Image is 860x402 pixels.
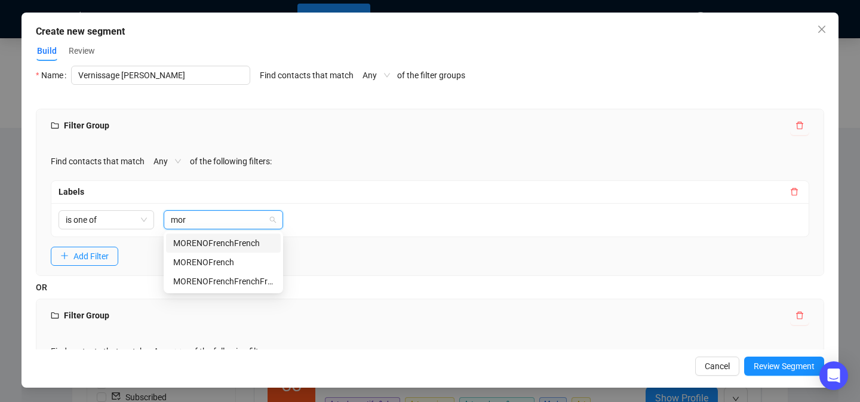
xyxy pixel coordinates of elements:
[744,357,824,376] button: Review Segment
[51,342,809,361] div: Find contacts that match of the following filters:
[73,250,109,263] span: Add Filter
[795,311,804,320] span: delete
[51,311,109,320] span: Filter Group
[173,275,274,288] div: MORENOFrenchFrenchFrench
[819,361,848,390] div: Open Intercom Messenger
[173,256,274,269] div: MORENOFrench
[363,66,390,84] span: Any
[705,360,730,373] span: Cancel
[754,360,815,373] span: Review Segment
[37,45,57,57] span: Build
[59,185,787,198] div: Labels
[695,357,739,376] button: Cancel
[51,311,59,320] span: folder
[173,237,274,250] div: MORENOFrenchFrench
[36,24,824,39] div: Create new segment
[51,121,109,130] span: Filter Group
[790,188,798,196] span: delete
[166,234,281,253] div: MORENOFrenchFrench
[66,211,147,229] span: is one of
[51,247,118,266] button: Add Filter
[166,272,281,291] div: MORENOFrenchFrenchFrench
[153,152,181,170] span: Any
[36,66,71,85] label: Name
[69,45,95,57] span: Review
[36,42,58,61] button: Build
[60,251,69,260] span: plus
[812,20,831,39] button: Close
[260,66,465,99] div: Find contacts that match of the filter groups
[51,121,59,130] span: folder
[153,342,181,360] span: Any
[166,253,281,272] div: MORENOFrench
[795,121,804,130] span: delete
[36,281,824,294] div: OR
[51,152,809,171] div: Find contacts that match of the following filters:
[817,24,827,34] span: close
[67,41,96,60] button: Review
